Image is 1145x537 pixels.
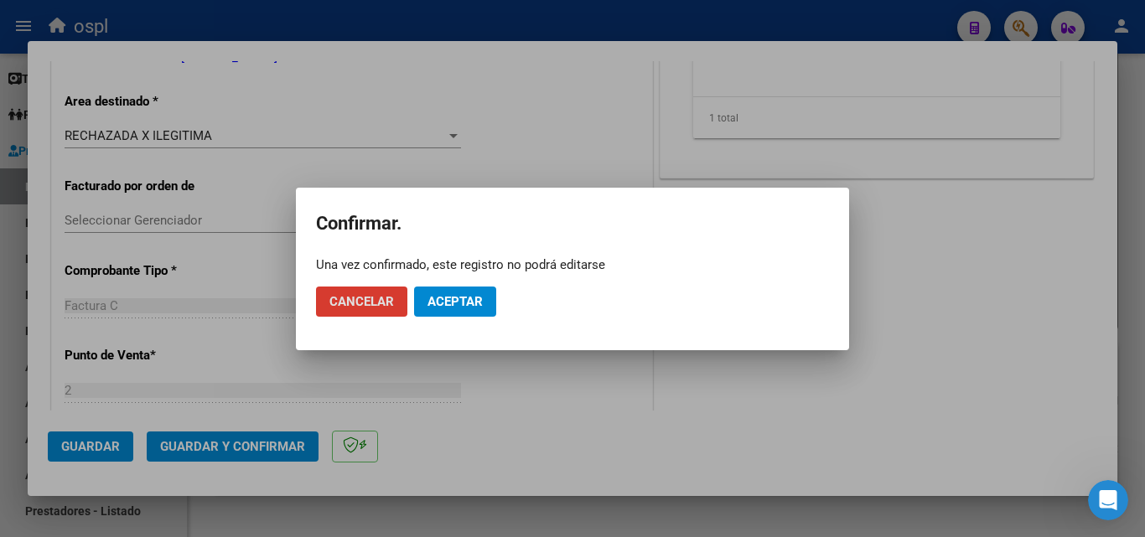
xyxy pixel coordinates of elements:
button: Aceptar [414,287,496,317]
button: Cancelar [316,287,407,317]
span: Cancelar [329,294,394,309]
iframe: Intercom live chat [1088,480,1128,520]
span: Aceptar [427,294,483,309]
div: Una vez confirmado, este registro no podrá editarse [316,256,829,273]
h2: Confirmar. [316,208,829,240]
